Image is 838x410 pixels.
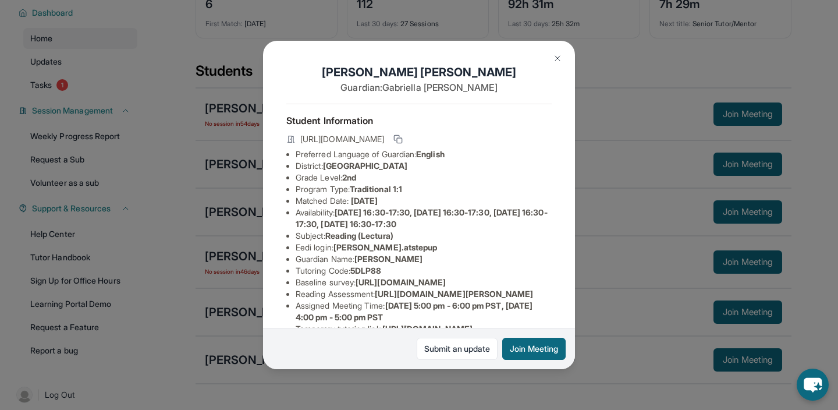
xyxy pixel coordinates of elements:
[296,207,552,230] li: Availability:
[286,64,552,80] h1: [PERSON_NAME] [PERSON_NAME]
[296,277,552,288] li: Baseline survey :
[296,253,552,265] li: Guardian Name :
[391,132,405,146] button: Copy link
[375,289,533,299] span: [URL][DOMAIN_NAME][PERSON_NAME]
[296,207,548,229] span: [DATE] 16:30-17:30, [DATE] 16:30-17:30, [DATE] 16:30-17:30, [DATE] 16:30-17:30
[296,242,552,253] li: Eedi login :
[296,300,552,323] li: Assigned Meeting Time :
[416,149,445,159] span: English
[296,301,532,322] span: [DATE] 5:00 pm - 6:00 pm PST, [DATE] 4:00 pm - 5:00 pm PST
[300,133,384,145] span: [URL][DOMAIN_NAME]
[296,230,552,242] li: Subject :
[797,369,829,401] button: chat-button
[296,172,552,183] li: Grade Level:
[296,183,552,195] li: Program Type:
[417,338,498,360] a: Submit an update
[354,254,422,264] span: [PERSON_NAME]
[553,54,562,63] img: Close Icon
[296,265,552,277] li: Tutoring Code :
[356,277,446,287] span: [URL][DOMAIN_NAME]
[325,231,393,241] span: Reading (Lectura)
[323,161,407,171] span: [GEOGRAPHIC_DATA]
[296,160,552,172] li: District:
[350,266,381,275] span: 5DLP88
[350,184,402,194] span: Traditional 1:1
[502,338,566,360] button: Join Meeting
[286,80,552,94] p: Guardian: Gabriella [PERSON_NAME]
[333,242,438,252] span: [PERSON_NAME].atstepup
[351,196,378,206] span: [DATE]
[342,172,356,182] span: 2nd
[286,114,552,128] h4: Student Information
[296,149,552,160] li: Preferred Language of Guardian:
[296,195,552,207] li: Matched Date:
[296,323,552,335] li: Temporary tutoring link :
[296,288,552,300] li: Reading Assessment :
[382,324,473,334] span: [URL][DOMAIN_NAME]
